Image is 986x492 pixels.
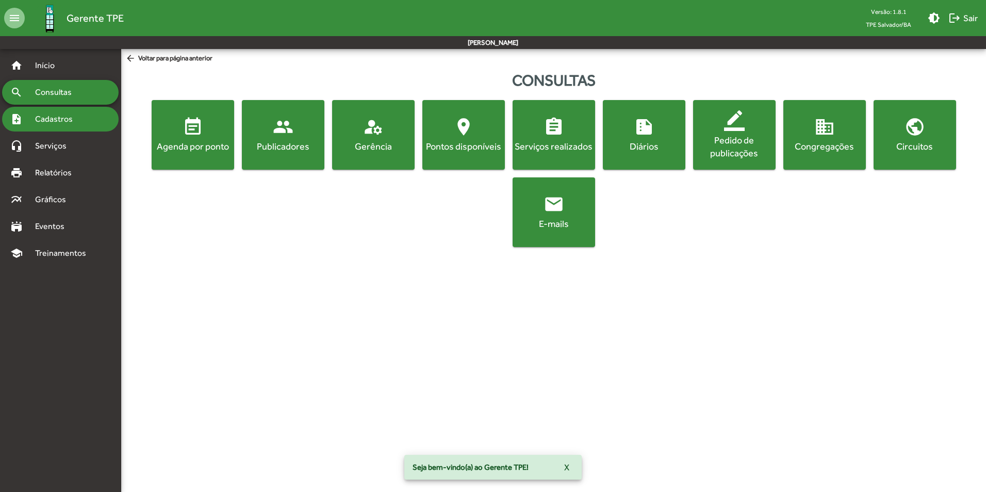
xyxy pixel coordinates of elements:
span: Serviços [29,140,80,152]
button: X [556,458,578,477]
span: Início [29,59,70,72]
button: Publicadores [242,100,324,170]
div: E-mails [515,217,593,230]
button: Circuitos [874,100,956,170]
mat-icon: menu [4,8,25,28]
mat-icon: headset_mic [10,140,23,152]
mat-icon: search [10,86,23,99]
mat-icon: location_on [453,117,474,137]
span: Seja bem-vindo(a) ao Gerente TPE! [413,462,529,472]
div: Pedido de publicações [695,134,774,159]
span: TPE Salvador/BA [858,18,919,31]
div: Congregações [785,140,864,153]
mat-icon: brightness_medium [928,12,940,24]
mat-icon: home [10,59,23,72]
mat-icon: note_add [10,113,23,125]
div: Agenda por ponto [154,140,232,153]
div: Consultas [121,69,986,92]
mat-icon: border_color [724,110,745,131]
div: Versão: 1.8.1 [858,5,919,18]
mat-icon: school [10,247,23,259]
span: Treinamentos [29,247,98,259]
button: Pontos disponíveis [422,100,505,170]
span: Relatórios [29,167,85,179]
mat-icon: public [905,117,925,137]
span: Consultas [29,86,85,99]
mat-icon: multiline_chart [10,193,23,206]
div: Diários [605,140,683,153]
mat-icon: summarize [634,117,654,137]
button: E-mails [513,177,595,247]
mat-icon: assignment [544,117,564,137]
mat-icon: event_note [183,117,203,137]
button: Serviços realizados [513,100,595,170]
span: Gerente TPE [67,10,124,26]
img: Logo [33,2,67,35]
span: Voltar para página anterior [125,53,212,64]
div: Circuitos [876,140,954,153]
button: Gerência [332,100,415,170]
mat-icon: email [544,194,564,215]
div: Gerência [334,140,413,153]
span: Sair [948,9,978,27]
span: X [564,458,569,477]
button: Congregações [783,100,866,170]
div: Serviços realizados [515,140,593,153]
mat-icon: stadium [10,220,23,233]
span: Eventos [29,220,78,233]
mat-icon: people [273,117,293,137]
a: Gerente TPE [25,2,124,35]
mat-icon: manage_accounts [363,117,384,137]
div: Publicadores [244,140,322,153]
button: Sair [944,9,982,27]
button: Pedido de publicações [693,100,776,170]
button: Agenda por ponto [152,100,234,170]
mat-icon: logout [948,12,961,24]
div: Pontos disponíveis [424,140,503,153]
span: Cadastros [29,113,86,125]
button: Diários [603,100,685,170]
span: Gráficos [29,193,80,206]
mat-icon: domain [814,117,835,137]
mat-icon: arrow_back [125,53,138,64]
mat-icon: print [10,167,23,179]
